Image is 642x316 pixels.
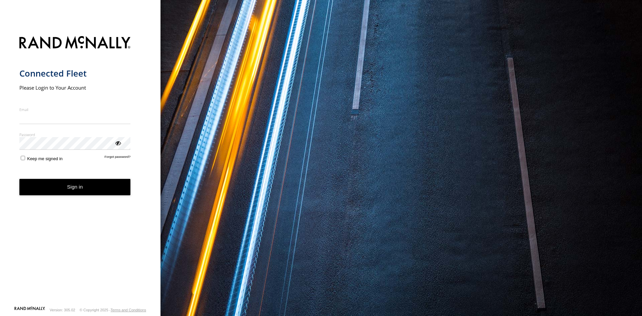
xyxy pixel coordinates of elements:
h1: Connected Fleet [19,68,131,79]
h2: Please Login to Your Account [19,84,131,91]
a: Visit our Website [14,307,45,313]
label: Password [19,132,131,137]
span: Keep me signed in [27,156,63,161]
input: Keep me signed in [21,156,25,160]
div: © Copyright 2025 - [80,308,146,312]
div: ViewPassword [114,139,121,146]
a: Terms and Conditions [111,308,146,312]
form: main [19,32,141,306]
button: Sign in [19,179,131,195]
label: Email [19,107,131,112]
div: Version: 305.02 [50,308,75,312]
a: Forgot password? [105,155,131,161]
img: Rand McNally [19,35,131,52]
